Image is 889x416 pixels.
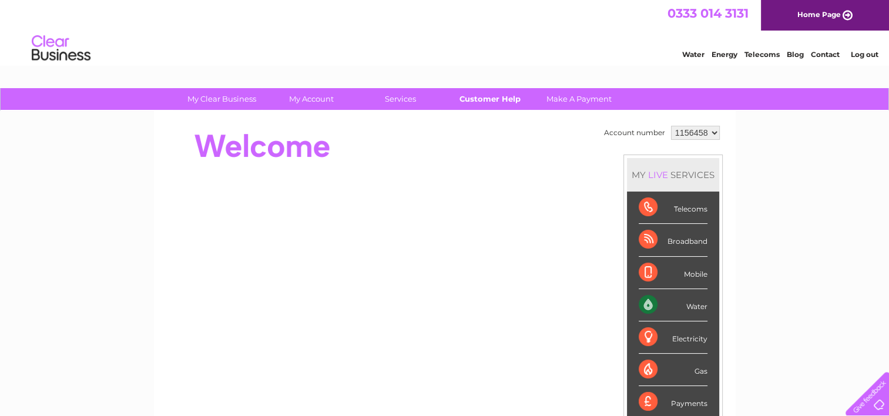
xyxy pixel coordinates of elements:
div: Water [639,289,707,321]
a: Telecoms [744,50,780,59]
div: Telecoms [639,192,707,224]
a: Log out [850,50,878,59]
div: Gas [639,354,707,386]
a: Contact [811,50,840,59]
div: Clear Business is a trading name of Verastar Limited (registered in [GEOGRAPHIC_DATA] No. 3667643... [167,6,723,57]
a: My Clear Business [173,88,270,110]
a: Customer Help [441,88,538,110]
a: Services [352,88,449,110]
div: Broadband [639,224,707,256]
a: My Account [263,88,360,110]
div: Electricity [639,321,707,354]
a: Make A Payment [531,88,628,110]
a: Water [682,50,705,59]
a: Blog [787,50,804,59]
a: 0333 014 3131 [667,6,749,21]
a: Energy [712,50,737,59]
img: logo.png [31,31,91,66]
div: LIVE [646,169,670,180]
td: Account number [601,123,668,143]
div: Mobile [639,257,707,289]
div: MY SERVICES [627,158,719,192]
